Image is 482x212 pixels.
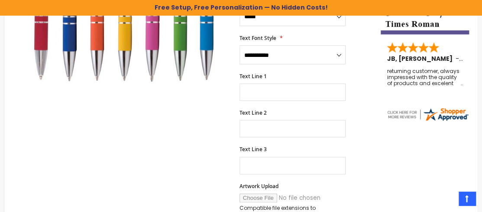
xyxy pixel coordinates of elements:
[239,146,267,153] span: Text Line 3
[239,109,267,116] span: Text Line 2
[387,54,455,63] span: JB, [PERSON_NAME]
[239,34,276,42] span: Text Font Style
[239,182,278,190] span: Artwork Upload
[386,106,469,122] img: 4pens.com widget logo
[239,73,267,80] span: Text Line 1
[411,189,482,212] iframe: Google Customer Reviews
[387,68,463,87] div: returning customer, always impressed with the quality of products and excelent service, will retu...
[386,116,469,124] a: 4pens.com certificate URL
